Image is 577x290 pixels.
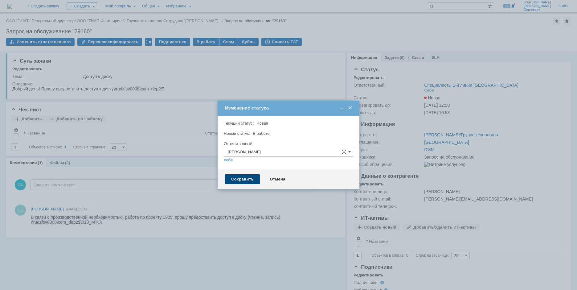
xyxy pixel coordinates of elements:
[256,121,268,126] span: Новая
[224,121,254,126] label: Текущий статус:
[338,105,345,111] span: Свернуть (Ctrl + M)
[224,131,250,136] label: Новый статус:
[225,105,353,111] div: Изменение статуса
[224,158,233,163] a: себе
[347,105,353,111] span: Закрыть
[224,142,352,146] div: Ответственный
[342,149,346,154] span: Сложная форма
[253,131,269,136] span: В работе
